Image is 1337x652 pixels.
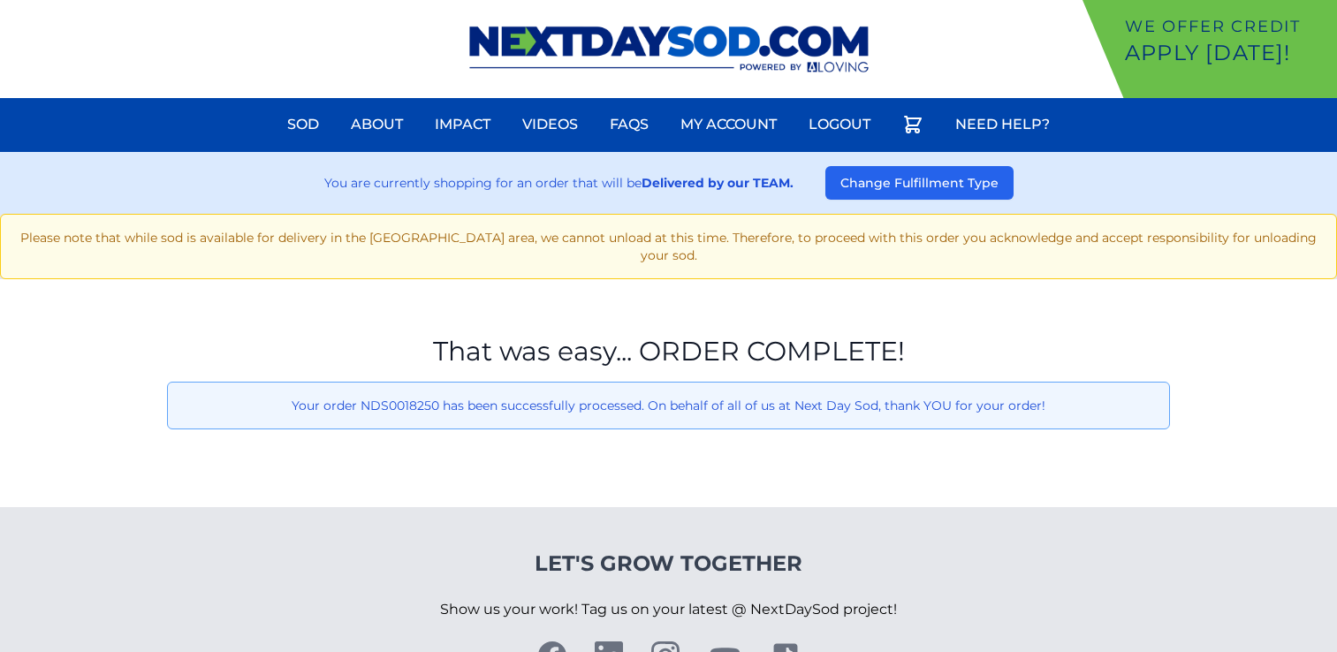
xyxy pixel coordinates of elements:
[825,166,1014,200] button: Change Fulfillment Type
[642,175,794,191] strong: Delivered by our TEAM.
[440,578,897,641] p: Show us your work! Tag us on your latest @ NextDaySod project!
[512,103,589,146] a: Videos
[1125,39,1330,67] p: Apply [DATE]!
[424,103,501,146] a: Impact
[277,103,330,146] a: Sod
[798,103,881,146] a: Logout
[440,550,897,578] h4: Let's Grow Together
[167,336,1170,368] h1: That was easy... ORDER COMPLETE!
[670,103,787,146] a: My Account
[182,397,1155,414] p: Your order NDS0018250 has been successfully processed. On behalf of all of us at Next Day Sod, th...
[599,103,659,146] a: FAQs
[15,229,1322,264] p: Please note that while sod is available for delivery in the [GEOGRAPHIC_DATA] area, we cannot unl...
[1125,14,1330,39] p: We offer Credit
[945,103,1060,146] a: Need Help?
[340,103,414,146] a: About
